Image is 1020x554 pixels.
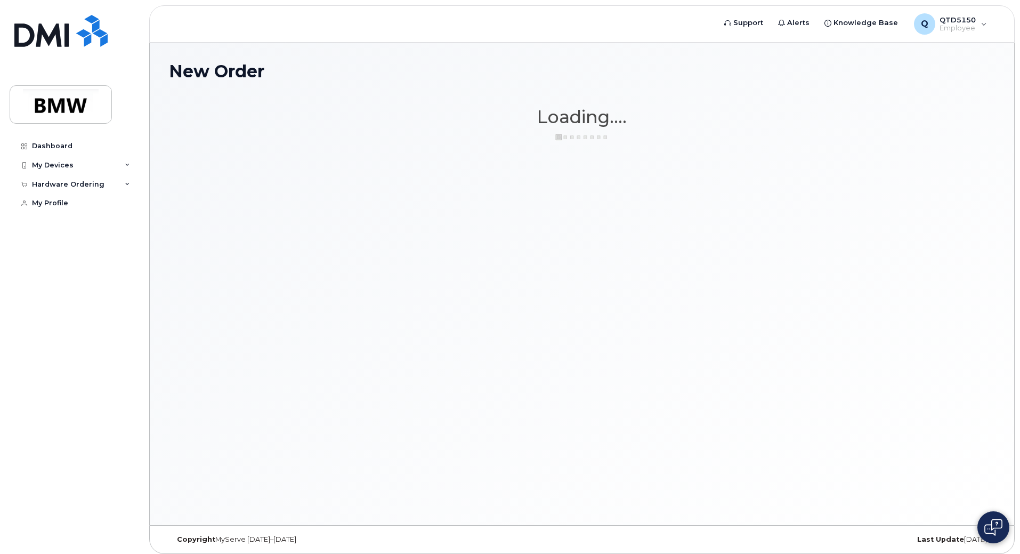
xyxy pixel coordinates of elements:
strong: Copyright [177,535,215,543]
div: [DATE] [719,535,995,544]
img: Open chat [984,519,1002,536]
img: ajax-loader-3a6953c30dc77f0bf724df975f13086db4f4c1262e45940f03d1251963f1bf2e.gif [555,133,609,141]
h1: Loading.... [169,107,995,126]
div: MyServe [DATE]–[DATE] [169,535,444,544]
h1: New Order [169,62,995,81]
strong: Last Update [917,535,964,543]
